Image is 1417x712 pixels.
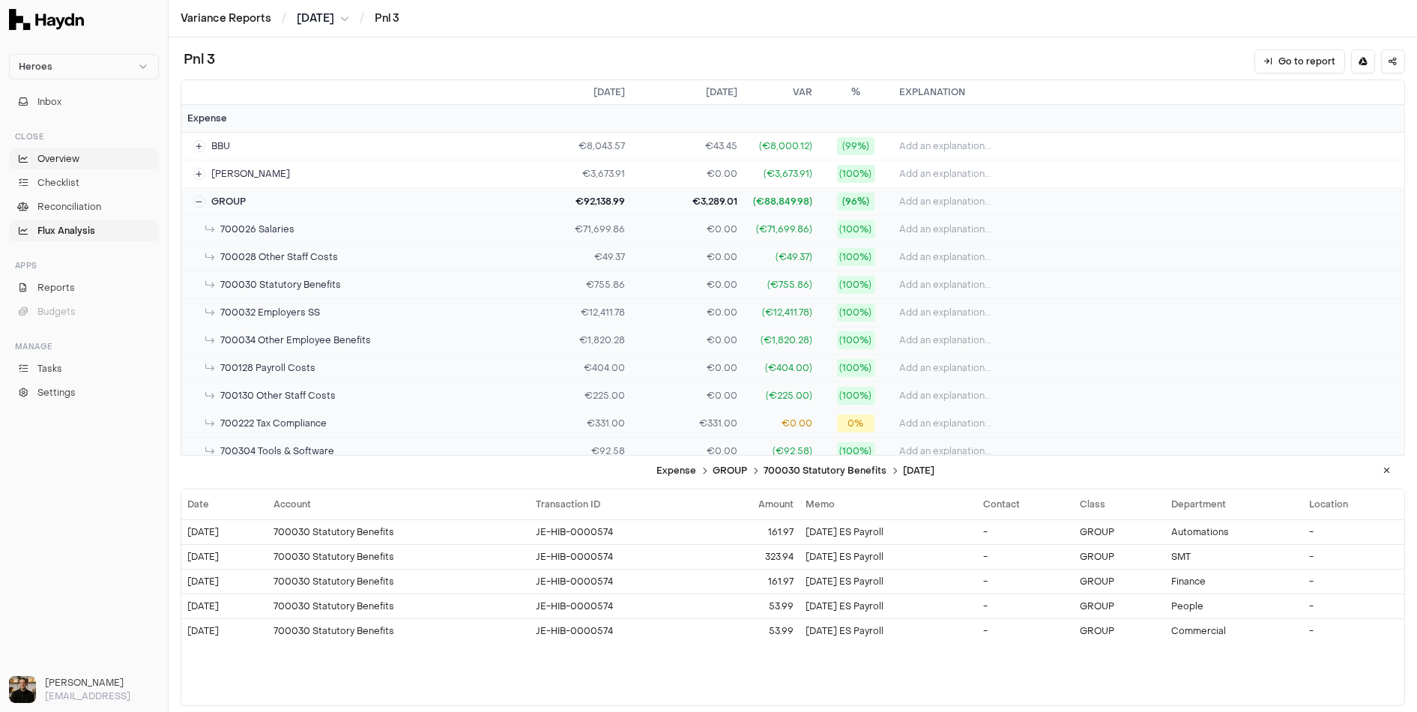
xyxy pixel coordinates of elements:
button: Inbox [9,91,159,112]
button: Add an explanation... [899,247,1398,268]
td: [DATE] [181,618,268,643]
td: €0.00 [631,438,743,465]
td: €43.45 [631,133,743,160]
td: - [1303,569,1404,594]
div: Manage [9,334,159,358]
td: GROUP [1074,544,1166,569]
span: 700304 Tools & Software [205,445,334,457]
th: Location [1303,489,1404,519]
th: Date [181,489,268,519]
td: [DATE] ES Payroll [800,618,977,643]
td: €92.58 [519,438,631,465]
span: 700128 Payroll Costs [205,362,315,374]
span: (100%) [837,331,875,349]
a: Reports [9,277,159,298]
button: Add an explanation... [899,219,1398,240]
span: Budgets [37,305,76,319]
td: €0.00 [631,327,743,355]
td: (€1,820.28) [743,327,818,355]
td: €0.00 [743,410,818,438]
button: Add an explanation... [899,357,1398,378]
td: JE-HIB-0000574 [530,544,706,569]
td: €0.00 [631,216,743,244]
span: Add an explanation... [899,362,991,374]
td: 53.99 [706,594,800,618]
button: Add an explanation... [899,302,1398,323]
th: Transaction ID [530,489,706,519]
span: [PERSON_NAME] [211,168,290,180]
h3: [PERSON_NAME] [45,676,159,690]
span: (100%) [837,359,875,377]
td: €331.00 [631,410,743,438]
td: 700030 Statutory Benefits [268,569,530,594]
td: €3,289.01 [631,188,743,216]
button: Heroes [9,54,159,79]
span: 700028 Other Staff Costs [205,251,338,263]
td: €404.00 [519,355,631,382]
a: Flux Analysis [9,220,159,241]
td: 700030 Statutory Benefits [268,594,530,618]
span: Reports [37,281,75,295]
td: €3,673.91 [519,160,631,188]
div: Expense [187,112,227,124]
li: Pnl 3 [375,11,399,26]
span: 0% [837,414,874,432]
span: (99%) [837,137,874,155]
td: 323.94 [706,544,800,569]
td: €0.00 [631,271,743,299]
span: Add an explanation... [899,445,991,457]
td: €0.00 [631,244,743,271]
span: BBU [211,140,230,152]
span: / [357,10,367,25]
td: JE-HIB-0000574 [530,618,706,643]
span: Add an explanation... [899,334,991,346]
td: 700030 Statutory Benefits [268,544,530,569]
img: Haydn Logo [9,9,84,30]
span: [DATE] [297,11,334,26]
td: - [1303,544,1404,569]
td: [DATE] [181,519,268,544]
span: Flux Analysis [37,224,95,238]
td: [DATE] [181,594,268,618]
a: Reconciliation [9,196,159,217]
h3: [DATE] [651,465,935,477]
span: (96%) [837,193,874,211]
td: People [1165,594,1303,618]
button: Add an explanation... [899,191,1398,212]
td: €0.00 [631,299,743,327]
a: Tasks [9,358,159,379]
td: 161.97 [706,569,800,594]
th: [DATE] [631,80,743,105]
td: €331.00 [519,410,631,438]
td: - [977,519,1074,544]
span: (100%) [837,276,875,294]
span: Add an explanation... [899,251,991,263]
th: % [818,80,893,105]
td: €0.00 [631,355,743,382]
button: Add an explanation... [899,136,1398,157]
div: Close [9,124,159,148]
a: Go to report [1254,49,1345,73]
span: Reconciliation [37,200,101,214]
p: [EMAIL_ADDRESS] [45,690,159,703]
span: GROUP [713,465,764,477]
td: [DATE] [181,569,268,594]
button: [DATE] [297,11,349,26]
span: Add an explanation... [899,196,991,208]
span: 700222 Tax Compliance [205,417,327,429]
td: €1,820.28 [519,327,631,355]
td: GROUP [1074,569,1166,594]
span: Inbox [37,95,61,109]
td: (€755.86) [743,271,818,299]
img: Ole Heine [9,676,36,703]
span: (100%) [837,220,875,238]
span: 700034 Other Employee Benefits [205,334,371,346]
td: - [977,594,1074,618]
button: Add an explanation... [899,330,1398,351]
span: Expense [657,465,713,477]
div: Apps [9,253,159,277]
td: [DATE] ES Payroll [800,569,977,594]
td: (€92.58) [743,438,818,465]
span: Add an explanation... [899,390,991,402]
td: [DATE] [181,544,268,569]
